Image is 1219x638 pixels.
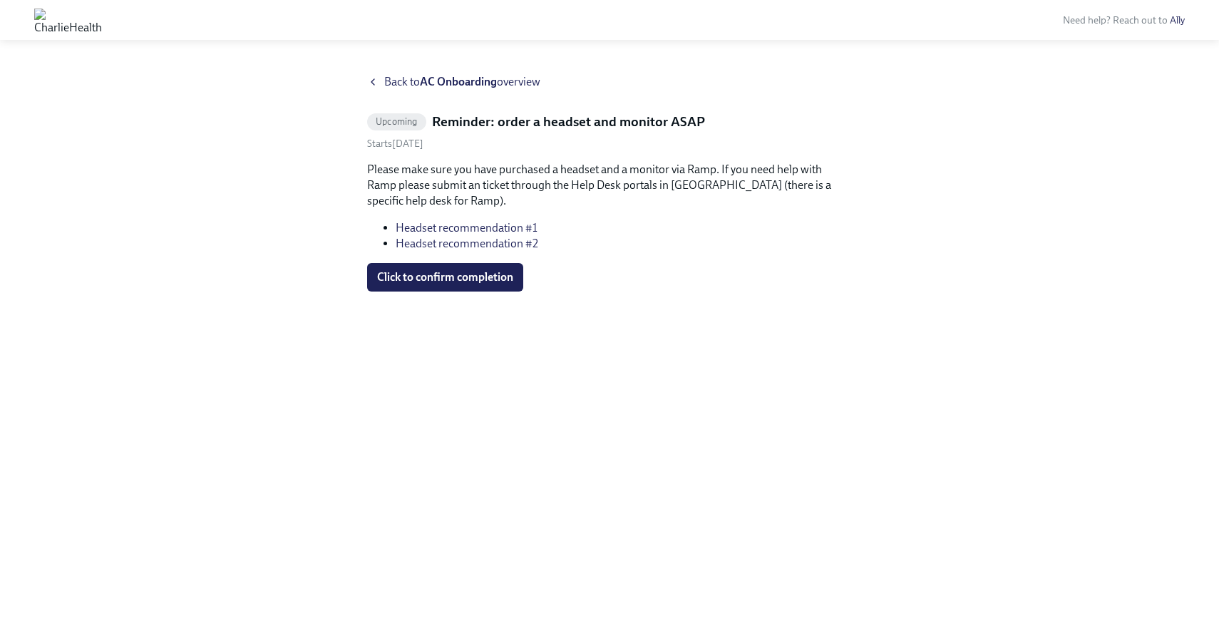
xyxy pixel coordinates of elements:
span: Monday, September 8th 2025, 7:00 am [367,138,423,150]
a: Headset recommendation #2 [396,237,538,250]
p: Please make sure you have purchased a headset and a monitor via Ramp. If you need help with Ramp ... [367,162,852,209]
strong: AC Onboarding [420,75,497,88]
a: Back toAC Onboardingoverview [367,74,852,90]
span: Need help? Reach out to [1063,14,1185,26]
span: Upcoming [367,116,426,127]
button: Click to confirm completion [367,263,523,292]
a: Ally [1170,14,1185,26]
a: Headset recommendation #1 [396,221,538,235]
span: Back to overview [384,74,540,90]
h5: Reminder: order a headset and monitor ASAP [432,113,705,131]
img: CharlieHealth [34,9,102,31]
span: Click to confirm completion [377,270,513,284]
